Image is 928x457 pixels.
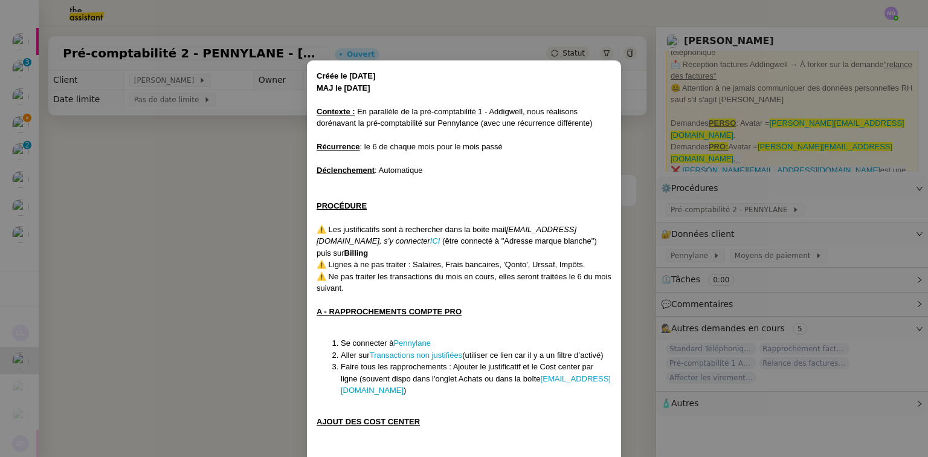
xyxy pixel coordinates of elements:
[317,307,462,316] u: A - RAPPROCHEMENTS COMPTE PRO
[341,339,393,348] span: Se connecter à
[317,166,375,175] u: Déclenchement
[360,142,503,151] span: : le 6 de chaque mois pour le mois passé
[317,260,585,269] span: ⚠️ Lignes à ne pas traiter : Salaires, Frais bancaires, 'Qonto', Urssaf, Impôts.
[317,224,611,259] div: (être connecté à "Adresse marque blanche") puis sur
[317,201,367,210] u: PROCÉDURE
[370,351,462,360] a: Transactions non justifiées
[317,225,506,234] span: ⚠️ Les justificatifs sont à rechercher dans la boite mail
[462,351,603,360] span: (utiliser ce lien car il y a un filtre d’activé)
[317,71,375,80] strong: Créée le [DATE]
[317,107,355,116] u: Contexte :
[317,107,592,128] span: En parallèle de la pré-comptabilité 1 - Addigwell, nous réalisons dorénavant la pré-comptabilité ...
[341,351,370,360] span: Aller sur
[317,142,360,151] u: Récurrence
[375,166,423,175] span: : Automatique
[393,339,430,348] a: Pennylane
[317,417,420,426] u: AJOUT DES COST CENTER
[341,361,611,397] li: Faire tous les rapprochements : Ajouter le justificatif et le Cost center par ligne (souvent disp...
[430,236,440,245] a: ICI
[344,248,369,258] strong: Billing
[317,272,611,293] span: ⚠️ Ne pas traiter les transactions du mois en cours, elles seront traitées le 6 du mois suivant.
[317,83,370,92] strong: MAJ le [DATE]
